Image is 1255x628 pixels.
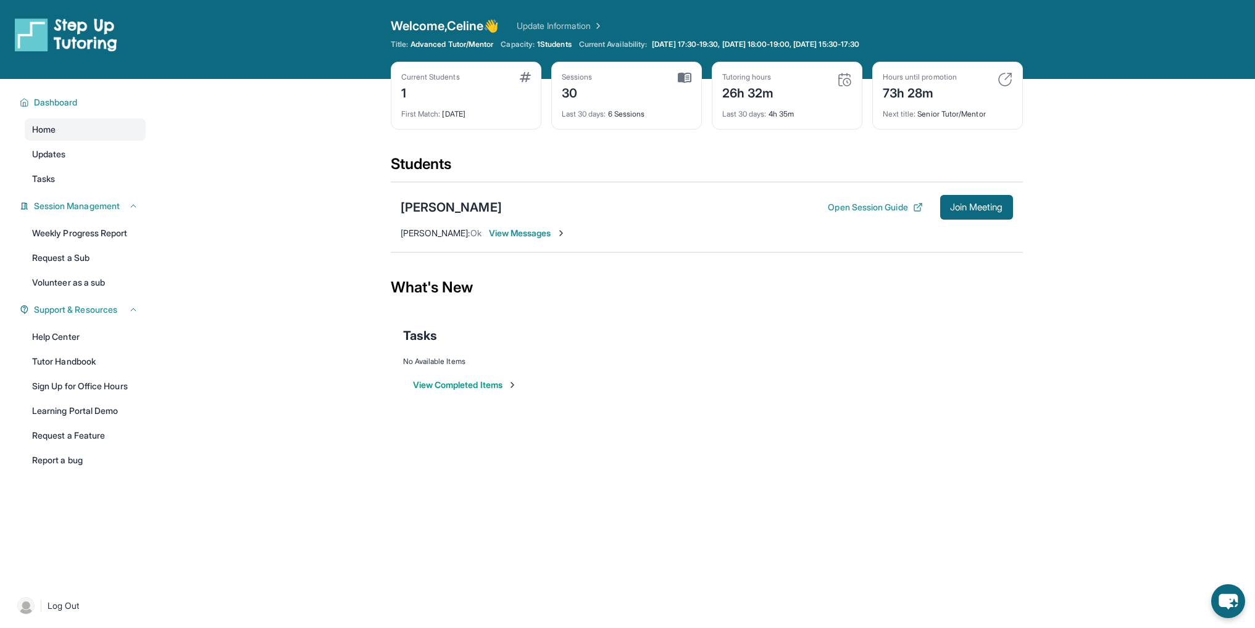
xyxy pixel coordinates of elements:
[998,72,1012,87] img: card
[25,350,146,373] a: Tutor Handbook
[562,72,593,82] div: Sessions
[401,199,502,216] div: [PERSON_NAME]
[722,102,852,119] div: 4h 35m
[29,96,138,109] button: Dashboard
[401,82,460,102] div: 1
[17,597,35,614] img: user-img
[25,326,146,348] a: Help Center
[401,102,531,119] div: [DATE]
[883,82,957,102] div: 73h 28m
[12,592,146,619] a: |Log Out
[15,17,117,52] img: logo
[413,379,517,391] button: View Completed Items
[25,143,146,165] a: Updates
[25,118,146,141] a: Home
[579,39,647,49] span: Current Availability:
[562,82,593,102] div: 30
[391,39,408,49] span: Title:
[883,102,1012,119] div: Senior Tutor/Mentor
[25,222,146,244] a: Weekly Progress Report
[34,96,78,109] span: Dashboard
[950,204,1003,211] span: Join Meeting
[722,72,774,82] div: Tutoring hours
[520,72,531,82] img: card
[837,72,852,87] img: card
[411,39,493,49] span: Advanced Tutor/Mentor
[537,39,572,49] span: 1 Students
[403,357,1011,366] div: No Available Items
[32,148,66,160] span: Updates
[828,201,922,213] button: Open Session Guide
[678,72,691,83] img: card
[722,109,767,118] span: Last 30 days :
[883,72,957,82] div: Hours until promotion
[501,39,535,49] span: Capacity:
[517,20,603,32] a: Update Information
[1211,584,1245,618] button: chat-button
[401,228,470,238] span: [PERSON_NAME] :
[29,200,138,212] button: Session Management
[34,200,120,212] span: Session Management
[32,123,56,136] span: Home
[25,449,146,471] a: Report a bug
[562,102,691,119] div: 6 Sessions
[470,228,482,238] span: Ok
[562,109,606,118] span: Last 30 days :
[391,17,499,35] span: Welcome, Celine 👋
[25,400,146,422] a: Learning Portal Demo
[391,260,1023,315] div: What's New
[883,109,916,118] span: Next title :
[652,39,859,49] span: [DATE] 17:30-19:30, [DATE] 18:00-19:00, [DATE] 15:30-17:30
[40,598,43,613] span: |
[34,304,117,316] span: Support & Resources
[556,228,566,238] img: Chevron-Right
[940,195,1013,220] button: Join Meeting
[32,173,55,185] span: Tasks
[591,20,603,32] img: Chevron Right
[25,168,146,190] a: Tasks
[401,109,441,118] span: First Match :
[489,227,566,239] span: View Messages
[29,304,138,316] button: Support & Resources
[25,247,146,269] a: Request a Sub
[722,82,774,102] div: 26h 32m
[649,39,862,49] a: [DATE] 17:30-19:30, [DATE] 18:00-19:00, [DATE] 15:30-17:30
[25,271,146,294] a: Volunteer as a sub
[25,375,146,397] a: Sign Up for Office Hours
[25,424,146,447] a: Request a Feature
[391,154,1023,181] div: Students
[403,327,437,344] span: Tasks
[48,600,80,612] span: Log Out
[401,72,460,82] div: Current Students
